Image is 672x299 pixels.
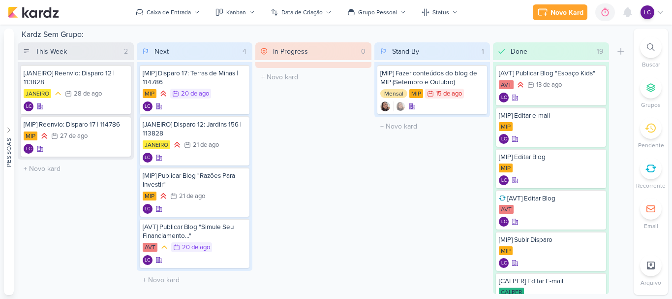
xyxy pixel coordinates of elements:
[636,181,666,190] p: Recorrente
[501,261,507,266] p: LC
[644,222,658,231] p: Email
[499,194,603,203] div: [AVT] Editar Blog
[499,175,509,185] div: Criador(a): Laís Costa
[24,89,51,98] div: JANEIRO
[396,101,405,111] img: Sharlene Khoury
[499,69,603,78] div: [AVT] Publicar Blog "Espaço Kids"
[409,89,423,98] div: MIP
[499,134,509,144] div: Criador(a): Laís Costa
[139,273,251,287] input: + Novo kard
[393,101,405,111] div: Colaboradores: Sharlene Khoury
[172,140,182,150] div: Prioridade Alta
[499,164,513,172] div: MIP
[499,134,509,144] div: Laís Costa
[376,119,489,133] input: + Novo kard
[24,101,33,111] div: Laís Costa
[642,60,660,69] p: Buscar
[143,153,153,163] div: Criador(a): Laís Costa
[380,101,390,111] div: Criador(a): Sharlene Khoury
[24,69,128,87] div: [JANEIRO] Reenvio: Disparo 12 | 113828
[18,29,630,42] div: Kardz Sem Grupo:
[143,69,247,87] div: [MIP] Disparo 17: Terras de Minas | 114786
[39,131,49,141] div: Prioridade Alta
[181,91,209,97] div: 20 de ago
[145,156,150,161] p: LC
[145,104,150,109] p: LC
[159,242,169,252] div: Prioridade Média
[516,80,525,90] div: Prioridade Alta
[499,80,514,89] div: AVT
[380,101,390,111] img: Sharlene Khoury
[143,204,153,214] div: Laís Costa
[257,70,369,84] input: + Novo kard
[499,93,509,102] div: Criador(a): Laís Costa
[4,29,14,295] button: Pessoas
[24,144,33,154] div: Laís Costa
[4,137,13,166] div: Pessoas
[536,82,562,88] div: 13 de ago
[501,178,507,183] p: LC
[641,100,661,109] p: Grupos
[499,217,509,227] div: Laís Costa
[143,255,153,265] div: Criador(a): Laís Costa
[380,89,407,98] div: Mensal
[550,7,583,18] div: Novo Kard
[380,69,485,87] div: [MIP] Fazer conteúdos do blog de MIP (Setembro e Outubro)
[641,278,661,287] p: Arquivo
[143,89,156,98] div: MIP
[533,4,587,20] button: Novo Kard
[634,36,668,69] li: Ctrl + F
[499,175,509,185] div: Laís Costa
[357,46,369,57] div: 0
[143,140,170,149] div: JANEIRO
[158,89,168,99] div: Prioridade Alta
[158,191,168,201] div: Prioridade Alta
[182,244,210,251] div: 20 de ago
[499,217,509,227] div: Criador(a): Laís Costa
[499,111,603,120] div: [MIP] Editar e-mail
[499,258,509,268] div: Laís Costa
[436,91,462,97] div: 15 de ago
[8,6,59,18] img: kardz.app
[499,205,514,214] div: AVT
[501,220,507,225] p: LC
[143,101,153,111] div: Criador(a): Laís Costa
[143,101,153,111] div: Laís Costa
[143,243,157,252] div: AVT
[53,89,63,99] div: Prioridade Média
[143,192,156,200] div: MIP
[179,193,205,199] div: 21 de ago
[24,144,33,154] div: Criador(a): Laís Costa
[499,277,603,286] div: [CALPER] Editar E-mail
[143,120,247,138] div: [JANEIRO] Disparo 12: Jardins 156 | 113828
[26,104,31,109] p: LC
[501,137,507,142] p: LC
[143,171,247,189] div: [MIP] Publicar Blog "Razões Para Investir"
[143,223,247,240] div: [AVT] Publicar Blog "Simule Seu Financiamento..."
[24,101,33,111] div: Criador(a): Laís Costa
[499,258,509,268] div: Criador(a): Laís Costa
[499,246,513,255] div: MIP
[499,93,509,102] div: Laís Costa
[145,258,150,263] p: LC
[60,133,88,139] div: 27 de ago
[143,204,153,214] div: Criador(a): Laís Costa
[499,153,603,162] div: [MIP] Editar Blog
[641,5,654,19] div: Laís Costa
[120,46,132,57] div: 2
[239,46,250,57] div: 4
[26,147,31,152] p: LC
[145,207,150,212] p: LC
[74,91,102,97] div: 28 de ago
[478,46,488,57] div: 1
[24,120,128,129] div: [MIP] Reenvio: Disparo 17 | 114786
[193,142,219,148] div: 21 de ago
[143,153,153,163] div: Laís Costa
[644,8,651,17] p: LC
[638,141,664,150] p: Pendente
[501,96,507,100] p: LC
[499,122,513,131] div: MIP
[499,288,524,297] div: CALPER
[24,132,37,140] div: MIP
[499,235,603,244] div: [MIP] Subir Disparo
